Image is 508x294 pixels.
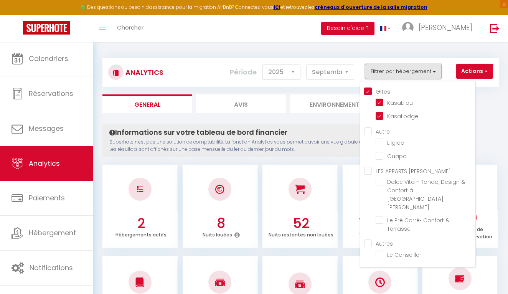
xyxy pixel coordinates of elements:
li: Avis [196,94,286,113]
img: NO IMAGE [137,186,143,192]
button: Besoin d'aide ? [321,22,374,35]
p: Hébergements actifs [115,230,167,238]
span: Hébergement [29,228,76,238]
li: Environnement [290,94,379,113]
span: Guapo [387,152,407,160]
span: Dolce Vita - Rando, Design & Confort à [GEOGRAPHIC_DATA][PERSON_NAME] [387,178,465,211]
p: Superhote n'est pas une solution de comptabilité. La fonction Analytics vous permet d'avoir une v... [109,139,467,153]
img: Super Booking [23,21,70,35]
span: Paiements [29,193,65,203]
img: logout [490,23,500,33]
a: ... [PERSON_NAME] [396,15,482,42]
span: Chercher [117,23,143,31]
span: Calendriers [29,54,68,63]
h3: 52 [266,215,336,231]
a: ICI [274,4,280,10]
span: [PERSON_NAME] [419,23,472,32]
h3: Analytics [124,64,163,81]
img: ... [402,22,414,33]
p: Taux d'occupation [359,230,403,238]
span: L'Igloo [387,139,404,147]
img: NO IMAGE [455,274,465,283]
h3: 2 [106,215,176,231]
label: Période [230,64,257,81]
button: Filtrer par hébergement [365,64,442,79]
h3: 13.33 % [346,215,416,231]
span: Réservations [29,89,73,98]
h3: 8 [186,215,256,231]
button: Ouvrir le widget de chat LiveChat [6,3,29,26]
a: créneaux d'ouverture de la salle migration [315,4,427,10]
img: NO IMAGE [375,277,385,287]
p: Nuits louées [203,230,232,238]
span: Le Pré Carré• Confort & Terrasse [387,216,449,233]
span: Notifications [30,263,73,273]
span: Messages [29,124,64,133]
li: General [102,94,192,113]
h4: Informations sur votre tableau de bord financier [109,128,467,137]
a: Chercher [111,15,149,42]
p: Nuits restantes non louées [269,230,333,238]
button: Actions [456,64,493,79]
span: Analytics [29,159,60,168]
